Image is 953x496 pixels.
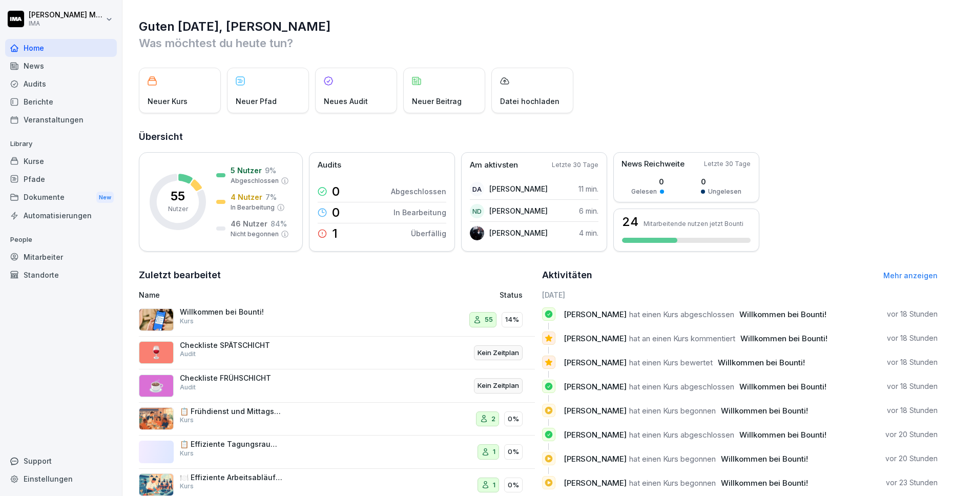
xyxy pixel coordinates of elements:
p: Kurs [180,416,194,425]
p: 0% [508,480,519,490]
p: 1 [332,228,338,240]
span: [PERSON_NAME] [564,454,627,464]
p: Letzte 30 Tage [704,159,751,169]
span: Willkommen bei Bounti! [739,309,826,319]
p: 55 [485,315,493,325]
p: [PERSON_NAME] [489,183,548,194]
div: Home [5,39,117,57]
span: hat einen Kurs begonnen [629,406,716,416]
p: Neuer Pfad [236,96,277,107]
p: Kurs [180,482,194,491]
p: Am aktivsten [470,159,518,171]
p: Neues Audit [324,96,368,107]
p: 0 [332,206,340,219]
p: Kurs [180,449,194,458]
p: In Bearbeitung [393,207,446,218]
a: 🍷Checkliste SPÄTSCHICHTAuditKein Zeitplan [139,337,535,370]
a: Pfade [5,170,117,188]
p: 📋 Frühdienst und Mittagsschicht Service: Standard Operating Procedure [180,407,282,416]
p: Status [500,290,523,300]
p: [PERSON_NAME] Milanovska [29,11,103,19]
p: 5 Nutzer [231,165,262,176]
p: ☕ [149,377,164,395]
a: News [5,57,117,75]
p: 46 Nutzer [231,218,267,229]
a: DokumenteNew [5,188,117,207]
h2: Zuletzt bearbeitet [139,268,535,282]
p: Ungelesen [708,187,741,196]
span: Willkommen bei Bounti! [721,478,808,488]
p: 📋 Effiziente Tagungsraumvorbereitung: SOP-Schulung [180,440,282,449]
p: People [5,232,117,248]
p: Abgeschlossen [231,176,279,185]
p: 84 % [271,218,287,229]
p: Kein Zeitplan [478,381,519,391]
span: [PERSON_NAME] [564,430,627,440]
p: 11 min. [578,183,598,194]
p: News Reichweite [621,158,685,170]
p: Mitarbeitende nutzen jetzt Bounti [644,220,743,228]
span: Willkommen bei Bounti! [739,382,826,391]
div: Audits [5,75,117,93]
p: vor 18 Stunden [887,381,938,391]
p: 🍷 [149,343,164,362]
span: Willkommen bei Bounti! [721,454,808,464]
p: vor 18 Stunden [887,405,938,416]
p: Checkliste SPÄTSCHICHT [180,341,282,350]
a: Veranstaltungen [5,111,117,129]
a: Willkommen bei Bounti!Kurs5514% [139,303,535,337]
h3: 24 [622,216,638,228]
p: 2 [491,414,495,424]
p: 0 [631,176,664,187]
span: [PERSON_NAME] [564,334,627,343]
p: Willkommen bei Bounti! [180,307,282,317]
a: 📋 Frühdienst und Mittagsschicht Service: Standard Operating ProcedureKurs20% [139,403,535,436]
a: Automatisierungen [5,206,117,224]
span: hat einen Kurs abgeschlossen [629,430,734,440]
span: [PERSON_NAME] [564,478,627,488]
div: Einstellungen [5,470,117,488]
p: vor 20 Stunden [885,429,938,440]
h2: Aktivitäten [542,268,592,282]
a: Mehr anzeigen [883,271,938,280]
p: Checkliste FRÜHSCHICHT [180,374,282,383]
p: 4 Nutzer [231,192,262,202]
p: 1 [493,480,495,490]
span: [PERSON_NAME] [564,309,627,319]
p: vor 23 Stunden [886,478,938,488]
p: 0 [701,176,741,187]
span: Willkommen bei Bounti! [739,430,826,440]
span: Willkommen bei Bounti! [718,358,805,367]
p: Kein Zeitplan [478,348,519,358]
h1: Guten [DATE], [PERSON_NAME] [139,18,938,35]
p: [PERSON_NAME] [489,205,548,216]
p: vor 20 Stunden [885,453,938,464]
p: Kurs [180,317,194,326]
span: hat einen Kurs begonnen [629,454,716,464]
p: 14% [505,315,519,325]
p: vor 18 Stunden [887,333,938,343]
p: Nutzer [168,204,188,214]
a: Mitarbeiter [5,248,117,266]
p: 0% [508,447,519,457]
img: ipxbjltydh6sfpkpuj5ozs1i.png [139,407,174,430]
p: 9 % [265,165,276,176]
span: Willkommen bei Bounti! [721,406,808,416]
span: hat einen Kurs abgeschlossen [629,382,734,391]
span: [PERSON_NAME] [564,358,627,367]
p: Gelesen [631,187,657,196]
span: hat einen Kurs abgeschlossen [629,309,734,319]
p: Name [139,290,386,300]
p: 0% [508,414,519,424]
h2: Übersicht [139,130,938,144]
a: Standorte [5,266,117,284]
h6: [DATE] [542,290,938,300]
img: xh3bnih80d1pxcetv9zsuevg.png [139,308,174,331]
p: In Bearbeitung [231,203,275,212]
p: Audits [318,159,341,171]
p: Neuer Beitrag [412,96,462,107]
